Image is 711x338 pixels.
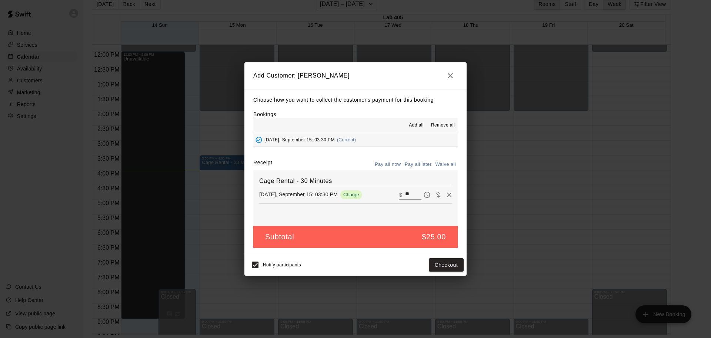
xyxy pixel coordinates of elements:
button: Added - Collect Payment [253,134,264,145]
p: $ [399,191,402,198]
span: Add all [409,122,424,129]
button: Add all [404,119,428,131]
button: Pay all now [373,159,403,170]
h5: Subtotal [265,232,294,242]
span: [DATE], September 15: 03:30 PM [264,137,335,142]
p: Choose how you want to collect the customer's payment for this booking [253,95,458,105]
h5: $25.00 [422,232,446,242]
p: [DATE], September 15: 03:30 PM [259,191,338,198]
span: Pay later [421,191,433,197]
label: Bookings [253,111,276,117]
button: Added - Collect Payment[DATE], September 15: 03:30 PM(Current) [253,133,458,147]
button: Checkout [429,258,464,272]
button: Remove [444,189,455,200]
h6: Cage Rental - 30 Minutes [259,176,452,186]
span: (Current) [337,137,356,142]
span: Remove all [431,122,455,129]
span: Notify participants [263,262,301,268]
button: Waive all [433,159,458,170]
span: Charge [340,192,362,197]
label: Receipt [253,159,272,170]
h2: Add Customer: [PERSON_NAME] [244,62,467,89]
button: Pay all later [403,159,434,170]
button: Remove all [428,119,458,131]
span: Waive payment [433,191,444,197]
